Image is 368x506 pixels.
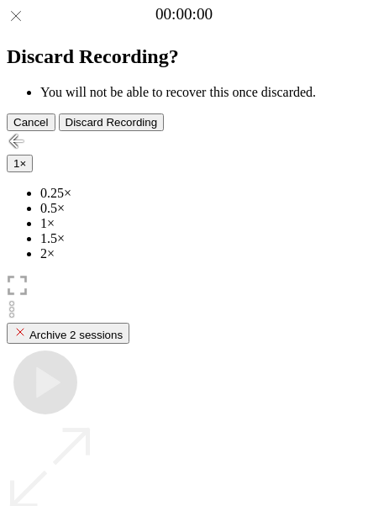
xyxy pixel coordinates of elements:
li: 0.5× [40,201,361,216]
button: Archive 2 sessions [7,323,129,344]
li: 0.25× [40,186,361,201]
button: 1× [7,155,33,172]
li: You will not be able to recover this once discarded. [40,85,361,100]
li: 1.5× [40,231,361,246]
span: 1 [13,157,19,170]
h2: Discard Recording? [7,45,361,68]
li: 1× [40,216,361,231]
div: Archive 2 sessions [13,325,123,341]
button: Cancel [7,113,55,131]
li: 2× [40,246,361,261]
button: Discard Recording [59,113,165,131]
a: 00:00:00 [155,5,213,24]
